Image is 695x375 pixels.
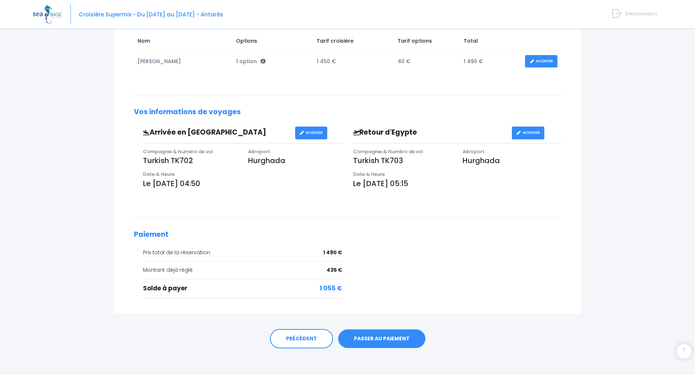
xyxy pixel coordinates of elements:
a: PRÉCÉDENT [270,329,333,349]
a: PASSER AU PAIEMENT [338,329,425,348]
span: 435 € [327,266,342,274]
a: MODIFIER [295,127,328,139]
a: MODIFIER [525,55,557,68]
p: Le [DATE] 05:15 [353,178,561,189]
div: Prix total de la réservation [143,249,342,256]
span: 1 055 € [320,284,342,293]
td: Tarif croisière [313,34,394,51]
p: Hurghada [463,155,561,166]
td: 1 490 € [460,51,521,71]
h2: Vos informations de voyages [134,108,561,116]
h3: Arrivée en [GEOGRAPHIC_DATA] [138,128,295,137]
span: Aéroport [248,148,270,155]
td: 1 450 € [313,51,394,71]
td: Tarif options [394,34,460,51]
p: Turkish TK703 [353,155,452,166]
span: 1 490 € [323,249,342,256]
span: Compagnie & Numéro de vol [143,148,213,155]
span: Aéroport [463,148,484,155]
a: MODIFIER [512,127,544,139]
td: Total [460,34,521,51]
p: Le [DATE] 04:50 [143,178,342,189]
div: Solde à payer [143,284,342,293]
td: Options [232,34,313,51]
p: Turkish TK702 [143,155,237,166]
div: Montant déjà réglé [143,266,342,274]
span: 1 option [236,58,266,65]
h2: Paiement [134,231,561,239]
td: Nom [134,34,232,51]
span: Date & Heure [353,171,385,178]
h3: Retour d'Egypte [348,128,512,137]
td: 40 € [394,51,460,71]
p: Hurghada [248,155,342,166]
td: [PERSON_NAME] [134,51,232,71]
span: Date & Heure [143,171,175,178]
span: Croisière Supermix - Du [DATE] au [DATE] - Antarès [79,11,223,18]
span: Déconnexion [625,10,657,17]
span: Compagnie & Numéro de vol [353,148,423,155]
